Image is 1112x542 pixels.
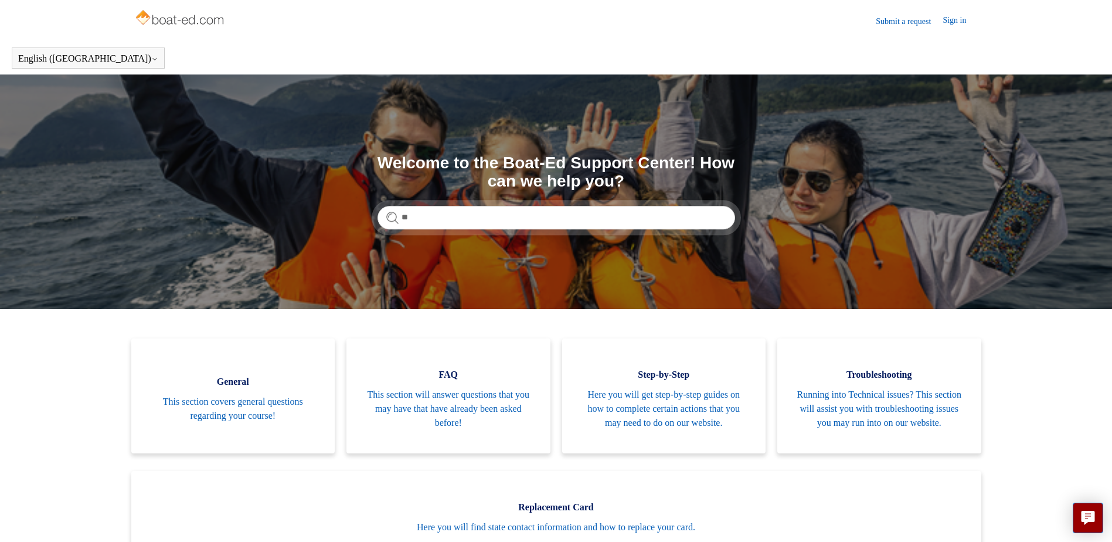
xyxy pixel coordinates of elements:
h1: Welcome to the Boat-Ed Support Center! How can we help you? [378,154,735,191]
span: This section covers general questions regarding your course! [149,395,318,423]
a: General This section covers general questions regarding your course! [131,338,335,453]
button: English ([GEOGRAPHIC_DATA]) [18,53,158,64]
a: Submit a request [876,15,943,28]
span: Running into Technical issues? This section will assist you with troubleshooting issues you may r... [795,388,964,430]
span: Replacement Card [149,500,964,514]
img: Boat-Ed Help Center home page [134,7,227,31]
a: Step-by-Step Here you will get step-by-step guides on how to complete certain actions that you ma... [562,338,766,453]
span: General [149,375,318,389]
input: Search [378,206,735,229]
a: FAQ This section will answer questions that you may have that have already been asked before! [346,338,550,453]
span: Troubleshooting [795,368,964,382]
a: Troubleshooting Running into Technical issues? This section will assist you with troubleshooting ... [777,338,981,453]
span: Here you will get step-by-step guides on how to complete certain actions that you may need to do ... [580,388,749,430]
span: FAQ [364,368,533,382]
a: Sign in [943,14,978,28]
button: Live chat [1073,503,1103,533]
span: This section will answer questions that you may have that have already been asked before! [364,388,533,430]
span: Here you will find state contact information and how to replace your card. [149,520,964,534]
span: Step-by-Step [580,368,749,382]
